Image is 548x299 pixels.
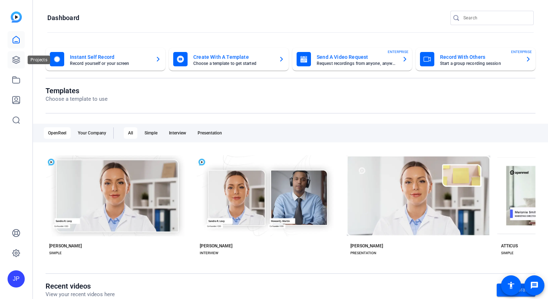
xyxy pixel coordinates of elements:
[388,49,408,54] span: ENTERPRISE
[193,127,226,139] div: Presentation
[511,49,532,54] span: ENTERPRISE
[501,243,518,249] div: ATTICUS
[49,250,62,256] div: SIMPLE
[169,48,289,71] button: Create With A TemplateChoose a template to get started
[200,250,218,256] div: INTERVIEW
[497,284,535,296] a: Go to library
[350,243,383,249] div: [PERSON_NAME]
[440,61,520,66] mat-card-subtitle: Start a group recording session
[70,53,150,61] mat-card-title: Instant Self Record
[200,243,232,249] div: [PERSON_NAME]
[501,250,514,256] div: SIMPLE
[193,61,273,66] mat-card-subtitle: Choose a template to get started
[47,14,79,22] h1: Dashboard
[46,95,108,103] p: Choose a template to use
[530,281,539,290] mat-icon: message
[46,48,165,71] button: Instant Self RecordRecord yourself or your screen
[46,86,108,95] h1: Templates
[350,250,376,256] div: PRESENTATION
[416,48,535,71] button: Record With OthersStart a group recording sessionENTERPRISE
[11,11,22,23] img: blue-gradient.svg
[74,127,110,139] div: Your Company
[44,127,71,139] div: OpenReel
[507,281,515,290] mat-icon: accessibility
[70,61,150,66] mat-card-subtitle: Record yourself or your screen
[46,282,115,290] h1: Recent videos
[463,14,528,22] input: Search
[193,53,273,61] mat-card-title: Create With A Template
[292,48,412,71] button: Send A Video RequestRequest recordings from anyone, anywhereENTERPRISE
[440,53,520,61] mat-card-title: Record With Others
[28,56,50,64] div: Projects
[49,243,82,249] div: [PERSON_NAME]
[165,127,190,139] div: Interview
[8,270,25,288] div: JP
[124,127,137,139] div: All
[46,290,115,299] p: View your recent videos here
[317,53,396,61] mat-card-title: Send A Video Request
[140,127,162,139] div: Simple
[317,61,396,66] mat-card-subtitle: Request recordings from anyone, anywhere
